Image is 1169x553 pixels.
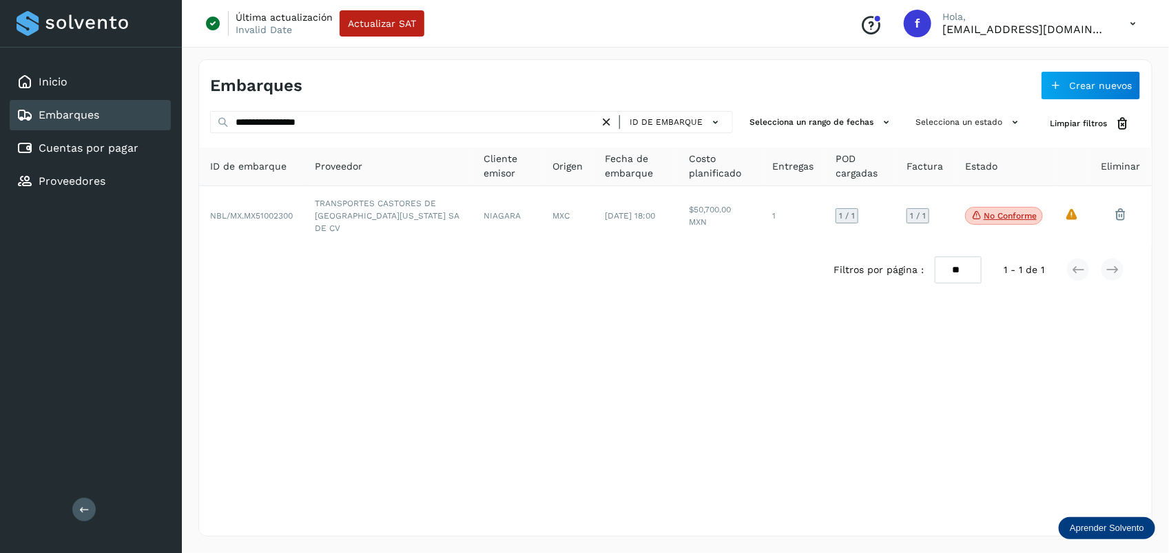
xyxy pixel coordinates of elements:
span: Filtros por página : [834,263,924,277]
a: Embarques [39,108,99,121]
div: Aprender Solvento [1059,517,1155,539]
button: Actualizar SAT [340,10,424,37]
div: Inicio [10,67,171,97]
a: Inicio [39,75,68,88]
button: ID de embarque [625,112,727,132]
span: Origen [552,159,583,174]
span: 1 / 1 [839,212,855,220]
span: Costo planificado [689,152,750,181]
td: $50,700.00 MXN [678,186,761,245]
span: Factura [907,159,943,174]
button: Limpiar filtros [1039,111,1141,137]
p: Aprender Solvento [1070,523,1144,534]
p: Última actualización [236,11,333,23]
td: TRANSPORTES CASTORES DE [GEOGRAPHIC_DATA][US_STATE] SA DE CV [304,186,473,245]
p: Hola, [942,11,1108,23]
span: ID de embarque [210,159,287,174]
span: Fecha de embarque [605,152,667,181]
td: MXC [541,186,594,245]
button: Selecciona un rango de fechas [744,111,899,134]
span: Proveedor [315,159,362,174]
span: Estado [965,159,997,174]
div: Cuentas por pagar [10,133,171,163]
button: Selecciona un estado [910,111,1028,134]
span: POD cargadas [836,152,884,181]
span: 1 - 1 de 1 [1004,263,1044,277]
span: NBL/MX.MX51002300 [210,211,293,221]
a: Proveedores [39,174,105,188]
a: Cuentas por pagar [39,141,138,154]
span: [DATE] 18:00 [605,211,655,221]
div: Proveedores [10,166,171,197]
div: Embarques [10,100,171,130]
span: Entregas [772,159,814,174]
td: NIAGARA [473,186,542,245]
span: Actualizar SAT [348,19,416,28]
span: Limpiar filtros [1050,117,1107,130]
span: ID de embarque [630,116,703,128]
p: fepadilla@niagarawater.com [942,23,1108,36]
span: Cliente emisor [484,152,531,181]
button: Crear nuevos [1041,71,1141,100]
p: No conforme [984,211,1037,221]
p: Invalid Date [236,23,292,36]
span: 1 / 1 [910,212,926,220]
h4: Embarques [210,76,302,96]
td: 1 [761,186,825,245]
span: Eliminar [1101,159,1141,174]
span: Crear nuevos [1069,81,1132,90]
